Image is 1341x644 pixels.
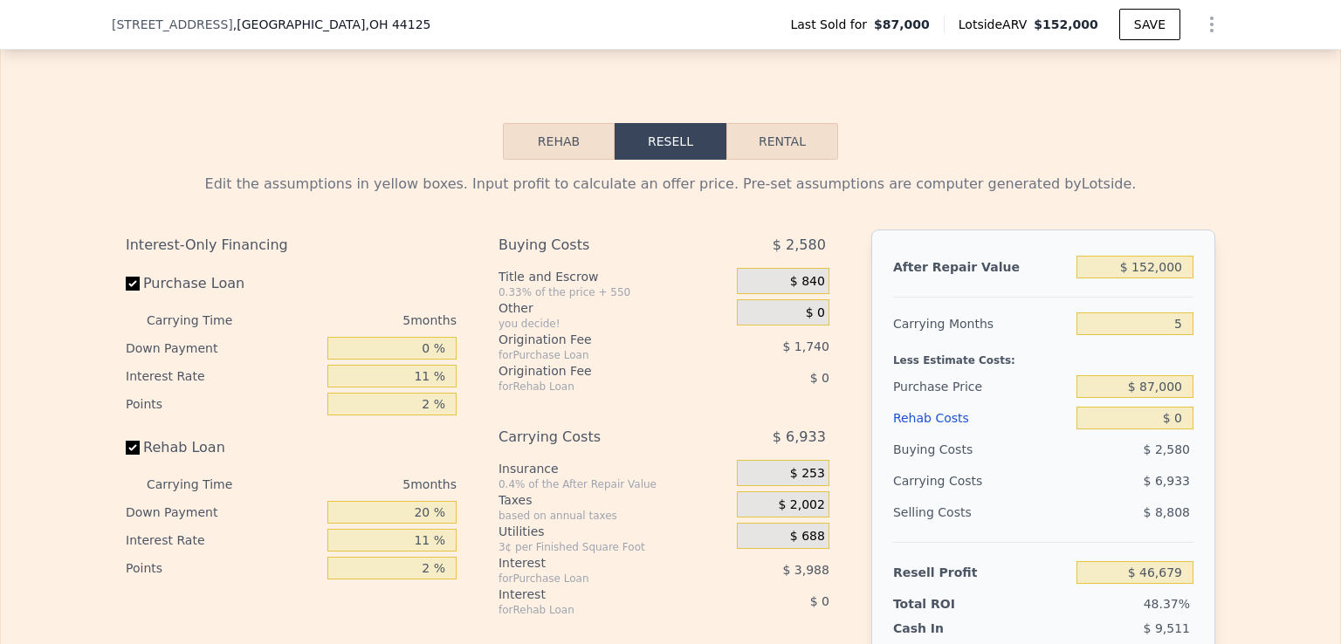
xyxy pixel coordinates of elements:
div: 3¢ per Finished Square Foot [499,540,730,554]
span: 48.37% [1144,597,1190,611]
span: $ 688 [790,529,825,545]
div: Resell Profit [893,557,1069,588]
span: [STREET_ADDRESS] [112,16,233,33]
span: $152,000 [1034,17,1098,31]
span: $ 6,933 [773,421,826,453]
span: Last Sold for [790,16,874,33]
span: $ 2,580 [1144,442,1190,456]
div: Purchase Price [893,371,1069,402]
div: Title and Escrow [499,268,730,285]
div: Interest [499,554,693,572]
label: Purchase Loan [126,268,320,299]
span: $ 0 [810,371,829,385]
span: $ 6,933 [1144,474,1190,488]
div: Carrying Costs [893,465,1002,497]
button: Show Options [1194,7,1229,42]
input: Rehab Loan [126,441,140,455]
button: Resell [615,123,726,160]
div: for Purchase Loan [499,572,693,586]
div: Utilities [499,523,730,540]
div: Carrying Time [147,470,260,498]
div: Buying Costs [499,230,693,261]
div: Selling Costs [893,497,1069,528]
button: SAVE [1119,9,1180,40]
div: Carrying Months [893,308,1069,339]
div: 0.4% of the After Repair Value [499,477,730,491]
span: $87,000 [874,16,930,33]
div: Carrying Costs [499,421,693,453]
div: 5 months [267,306,457,334]
div: Other [499,299,730,317]
span: $ 840 [790,274,825,290]
div: Insurance [499,460,730,477]
span: , [GEOGRAPHIC_DATA] [233,16,431,33]
div: Points [126,390,320,418]
button: Rental [726,123,838,160]
div: Down Payment [126,334,320,362]
button: Rehab [503,123,615,160]
label: Rehab Loan [126,432,320,463]
span: $ 2,002 [778,497,824,513]
div: Interest [499,586,693,603]
span: , OH 44125 [365,17,430,31]
span: Lotside ARV [959,16,1034,33]
div: Interest Rate [126,526,320,554]
div: Taxes [499,491,730,509]
span: $ 2,580 [773,230,826,261]
div: Interest-Only Financing [126,230,457,261]
div: for Purchase Loan [499,348,693,362]
div: for Rehab Loan [499,603,693,617]
div: Origination Fee [499,362,693,380]
div: Interest Rate [126,362,320,390]
div: 0.33% of the price + 550 [499,285,730,299]
span: $ 9,511 [1144,621,1190,635]
div: for Rehab Loan [499,380,693,394]
span: $ 1,740 [782,339,829,353]
span: $ 8,808 [1144,505,1190,519]
div: Carrying Time [147,306,260,334]
input: Purchase Loan [126,277,140,291]
span: $ 0 [806,305,825,321]
div: Buying Costs [893,434,1069,465]
div: After Repair Value [893,251,1069,283]
div: Points [126,554,320,582]
div: Rehab Costs [893,402,1069,434]
div: based on annual taxes [499,509,730,523]
div: Down Payment [126,498,320,526]
div: Origination Fee [499,331,693,348]
div: Edit the assumptions in yellow boxes. Input profit to calculate an offer price. Pre-set assumptio... [126,174,1215,195]
div: Less Estimate Costs: [893,339,1193,371]
div: you decide! [499,317,730,331]
span: $ 0 [810,594,829,608]
span: $ 253 [790,466,825,482]
div: Cash In [893,620,1002,637]
span: $ 3,988 [782,563,829,577]
div: 5 months [267,470,457,498]
div: Total ROI [893,595,1002,613]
